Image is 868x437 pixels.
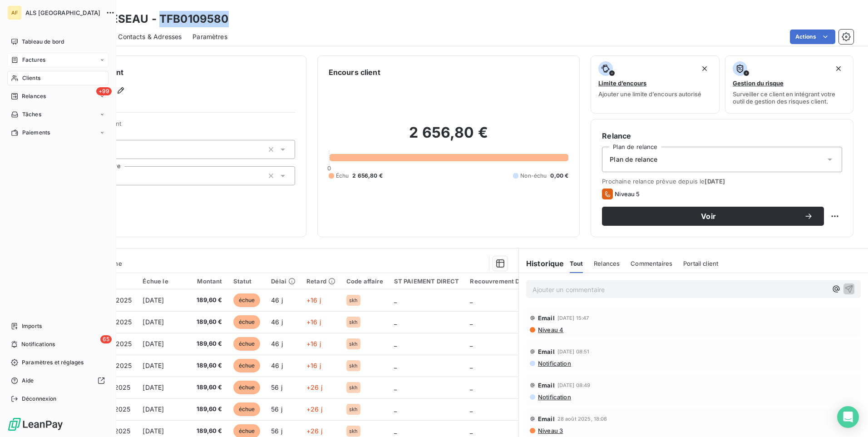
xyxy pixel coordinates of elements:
span: _ [394,427,397,435]
span: _ [394,383,397,391]
span: _ [470,296,473,304]
span: skh [349,407,358,412]
span: _ [470,383,473,391]
div: AF [7,5,22,20]
span: Paramètres [192,32,227,41]
span: échue [233,315,261,329]
div: Échue le [143,278,184,285]
span: skh [349,385,358,390]
span: Ajouter une limite d’encours autorisé [598,90,701,98]
span: skh [349,428,358,434]
span: 56 j [271,405,282,413]
span: [DATE] [143,340,164,348]
a: Aide [7,373,108,388]
button: Limite d’encoursAjouter une limite d’encours autorisé [591,55,719,114]
span: 56 j [271,427,282,435]
span: Paramètres et réglages [22,358,84,367]
div: Statut [233,278,261,285]
span: _ [470,318,473,326]
div: ST PAIEMENT DIRECT [394,278,459,285]
span: 0,00 € [550,172,568,180]
span: Relances [594,260,620,267]
span: Notification [537,360,571,367]
span: skh [349,298,358,303]
span: _ [470,340,473,348]
span: 189,60 € [195,427,222,436]
span: Notification [537,393,571,401]
span: 189,60 € [195,383,222,392]
span: Contacts & Adresses [118,32,182,41]
span: Email [538,382,555,389]
button: Actions [790,30,835,44]
span: 46 j [271,362,283,369]
span: Tableau de bord [22,38,64,46]
div: Délai [271,278,296,285]
span: échue [233,359,261,372]
span: Déconnexion [22,395,57,403]
span: Relances [22,92,46,100]
h2: 2 656,80 € [329,124,569,151]
span: [DATE] [143,318,164,326]
span: 56 j [271,383,282,391]
h6: Relance [602,130,842,141]
span: [DATE] 15:47 [557,315,589,321]
button: Voir [602,207,824,226]
span: _ [394,318,397,326]
span: Limite d’encours [598,79,646,87]
span: Factures [22,56,45,64]
span: Surveiller ce client en intégrant votre outil de gestion des risques client. [733,90,846,105]
h6: Informations client [55,67,295,78]
span: 189,60 € [195,318,222,327]
span: Prochaine relance prévue depuis le [602,178,842,185]
span: Niveau 3 [537,427,563,434]
span: +26 j [306,383,322,391]
h3: TFB RESEAU - TFB0109580 [80,11,228,27]
span: Propriétés Client [73,120,295,133]
span: Paiements [22,129,50,137]
span: 28 août 2025, 18:08 [557,416,607,422]
span: +99 [96,87,112,95]
span: 189,60 € [195,339,222,348]
span: 2 656,80 € [352,172,383,180]
span: Gestion du risque [733,79,784,87]
span: Email [538,314,555,322]
span: 46 j [271,296,283,304]
h6: Encours client [329,67,380,78]
img: Logo LeanPay [7,417,64,432]
span: Clients [22,74,40,82]
div: Retard [306,278,335,285]
span: Échu [336,172,349,180]
span: Tout [570,260,583,267]
span: skh [349,341,358,347]
span: ALS [GEOGRAPHIC_DATA] [25,9,100,16]
span: skh [349,363,358,368]
span: +26 j [306,427,322,435]
span: Tâches [22,110,41,119]
span: 46 j [271,340,283,348]
span: _ [470,405,473,413]
span: _ [470,362,473,369]
span: Non-échu [520,172,547,180]
span: 46 j [271,318,283,326]
span: Aide [22,377,34,385]
span: 0 [327,164,331,172]
span: Portail client [683,260,718,267]
span: +16 j [306,340,321,348]
span: _ [394,405,397,413]
span: Voir [613,213,804,220]
span: Email [538,348,555,355]
span: [DATE] [705,178,725,185]
span: _ [394,340,397,348]
span: 189,60 € [195,296,222,305]
span: +16 j [306,318,321,326]
span: +16 j [306,362,321,369]
div: Code affaire [346,278,383,285]
span: [DATE] 08:49 [557,382,591,388]
span: Commentaires [631,260,672,267]
div: Open Intercom Messenger [837,406,859,428]
span: 189,60 € [195,361,222,370]
span: +26 j [306,405,322,413]
span: échue [233,381,261,394]
h6: Historique [519,258,564,269]
span: échue [233,402,261,416]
